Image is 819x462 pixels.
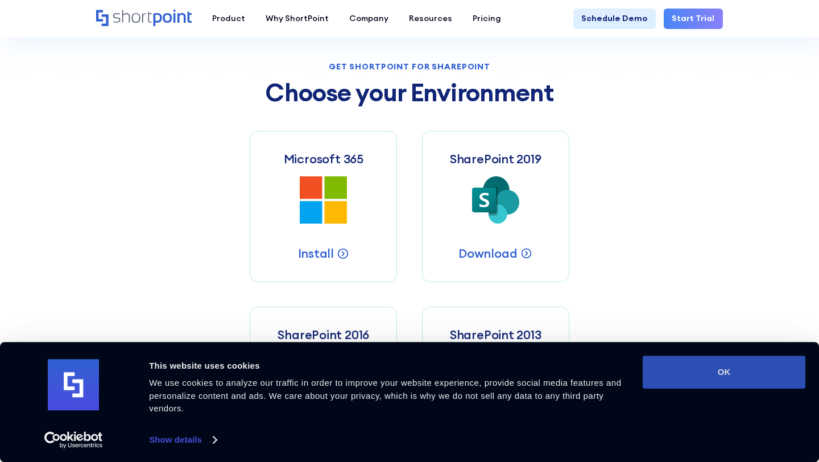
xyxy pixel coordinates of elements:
a: SharePoint 2019Download [422,131,569,282]
div: Product [212,13,245,25]
a: Company [339,9,399,29]
a: Home [96,10,191,27]
a: Pricing [462,9,511,29]
a: Product [202,9,255,29]
a: Usercentrics Cookiebot - opens in a new window [24,431,123,448]
span: We use cookies to analyze our traffic in order to improve your website experience, provide social... [149,378,621,413]
h3: SharePoint 2016 [278,328,369,343]
h3: SharePoint 2019 [450,152,541,167]
p: Install [298,245,334,261]
h3: Microsoft 365 [284,152,363,167]
div: Get Shortpoint for Sharepoint [250,63,569,71]
a: Resources [399,9,462,29]
a: Why ShortPoint [255,9,339,29]
a: Start Trial [664,9,723,29]
div: This website uses cookies [149,359,630,373]
a: Show details [149,431,216,448]
div: Pricing [473,13,501,25]
a: SharePoint 2013Download [422,307,569,458]
div: Resources [409,13,452,25]
a: Microsoft 365Install [250,131,397,282]
div: Company [349,13,388,25]
a: SharePoint 2016Download [250,307,397,458]
p: Download [458,245,517,261]
h2: Choose your Environment [250,79,569,106]
img: logo [48,360,99,411]
div: Why ShortPoint [266,13,329,25]
h3: SharePoint 2013 [450,328,541,343]
button: OK [643,356,805,389]
a: Schedule Demo [573,9,656,29]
